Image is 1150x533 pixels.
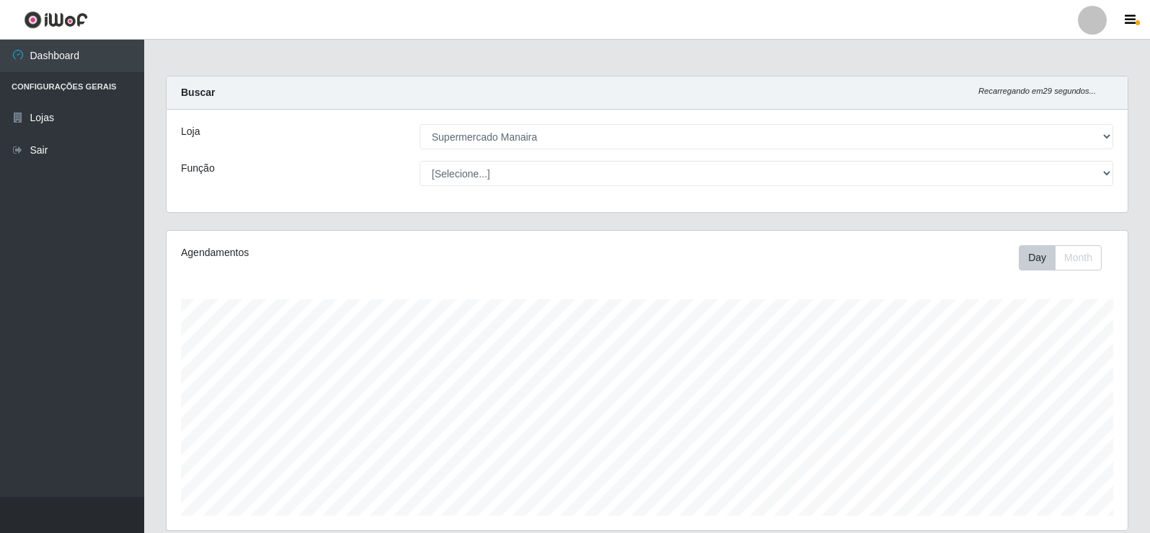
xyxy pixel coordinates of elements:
[181,124,200,139] label: Loja
[181,245,557,260] div: Agendamentos
[1019,245,1056,270] button: Day
[1019,245,1113,270] div: Toolbar with button groups
[1055,245,1102,270] button: Month
[181,87,215,98] strong: Buscar
[181,161,215,176] label: Função
[978,87,1096,95] i: Recarregando em 29 segundos...
[24,11,88,29] img: CoreUI Logo
[1019,245,1102,270] div: First group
